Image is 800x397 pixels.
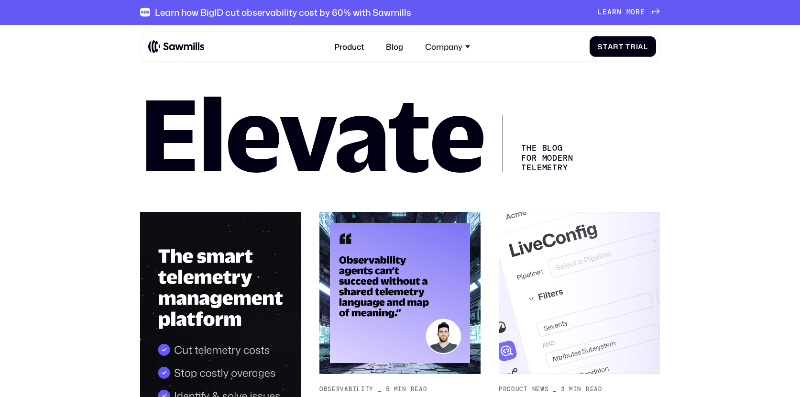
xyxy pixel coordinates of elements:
[640,8,645,17] span: e
[380,36,409,57] a: Blog
[569,386,603,393] div: min read
[378,386,382,393] div: _
[553,386,557,393] div: _
[561,386,565,393] div: 3
[608,43,614,51] span: a
[598,8,660,17] a: Learnmore
[626,8,631,17] span: m
[319,386,373,393] div: Observability
[603,8,607,17] span: e
[638,43,644,51] span: a
[394,386,427,393] div: min read
[598,43,603,51] span: S
[419,36,476,57] div: Company
[631,8,636,17] span: o
[425,42,462,51] div: Company
[630,43,636,51] span: r
[619,43,624,51] span: t
[613,43,619,51] span: r
[155,7,411,18] div: Learn how BigID cut observability cost by 60% with Sawmills
[636,8,640,17] span: r
[598,8,603,17] span: L
[603,43,608,51] span: t
[386,386,390,393] div: 5
[636,43,638,51] span: i
[503,115,582,172] div: The Blog for Modern telemetry
[644,43,648,51] span: l
[499,386,549,393] div: Product News
[140,95,485,172] h1: Elevate
[617,8,622,17] span: n
[625,43,630,51] span: T
[590,36,656,57] a: StartTrial
[328,36,370,57] a: Product
[607,8,612,17] span: a
[612,8,617,17] span: r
